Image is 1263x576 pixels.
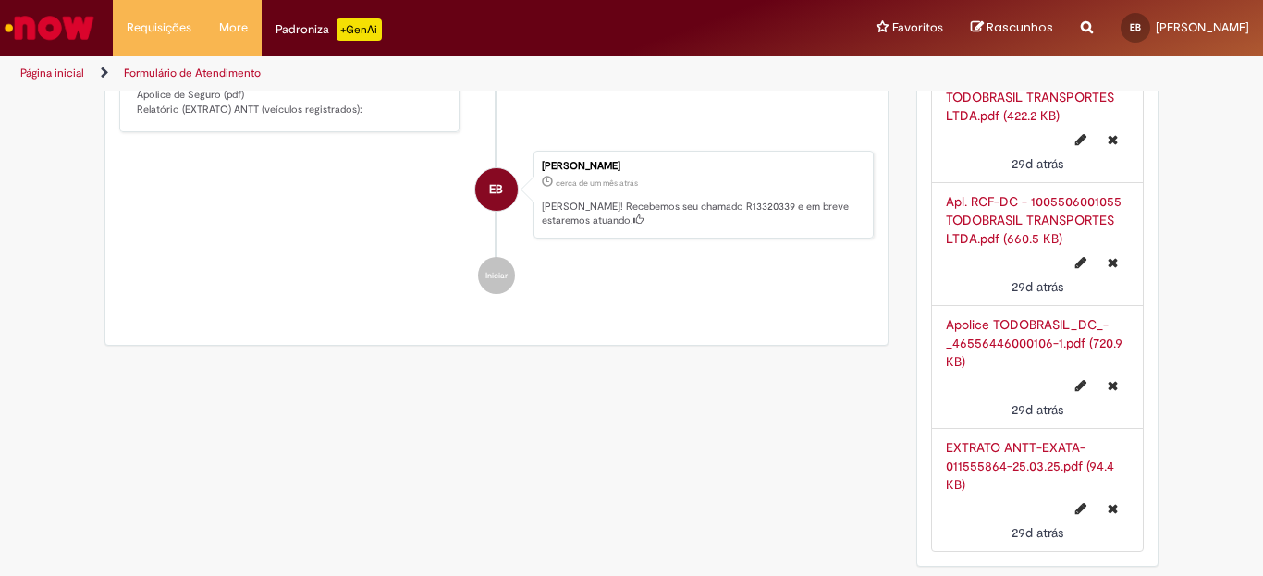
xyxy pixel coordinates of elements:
[1012,155,1063,172] span: 29d atrás
[119,151,874,239] li: Emanoel Braga
[1012,524,1063,541] time: 30/07/2025 15:34:01
[556,178,638,189] time: 24/07/2025 11:50:00
[987,18,1053,36] span: Rascunhos
[946,439,1114,493] a: EXTRATO ANTT-EXATA-011555864-25.03.25.pdf (94.4 KB)
[1097,125,1129,154] button: Excluir Apl. RCTR-C 1005406001341 TODOBRASIL TRANSPORTES LTDA.pdf
[337,18,382,41] p: +GenAi
[14,56,828,91] ul: Trilhas de página
[1064,248,1097,277] button: Editar nome de arquivo Apl. RCF-DC - 1005506001055 TODOBRASIL TRANSPORTES LTDA.pdf
[556,178,638,189] span: cerca de um mês atrás
[971,19,1053,37] a: Rascunhos
[1012,401,1063,418] span: 29d atrás
[542,200,864,228] p: [PERSON_NAME]! Recebemos seu chamado R13320339 e em breve estaremos atuando.
[946,316,1122,370] a: Apolice TODOBRASIL_DC_-_46556446000106-1.pdf (720.9 KB)
[1097,371,1129,400] button: Excluir Apolice TODOBRASIL_DC_-_46556446000106-1.pdf
[1130,21,1141,33] span: EB
[20,66,84,80] a: Página inicial
[946,70,1114,124] a: Apl. RCTR-C 1005406001341 TODOBRASIL TRANSPORTES LTDA.pdf (422.2 KB)
[1156,19,1249,35] span: [PERSON_NAME]
[219,18,248,37] span: More
[1012,155,1063,172] time: 30/07/2025 15:36:54
[1097,494,1129,523] button: Excluir EXTRATO ANTT-EXATA-011555864-25.03.25.pdf
[542,161,864,172] div: [PERSON_NAME]
[1012,524,1063,541] span: 29d atrás
[127,18,191,37] span: Requisições
[1064,494,1097,523] button: Editar nome de arquivo EXTRATO ANTT-EXATA-011555864-25.03.25.pdf
[489,167,503,212] span: EB
[475,168,518,211] div: Emanoel Braga
[1012,278,1063,295] time: 30/07/2025 15:36:50
[1097,248,1129,277] button: Excluir Apl. RCF-DC - 1005506001055 TODOBRASIL TRANSPORTES LTDA.pdf
[276,18,382,41] div: Padroniza
[892,18,943,37] span: Favoritos
[2,9,97,46] img: ServiceNow
[946,193,1122,247] a: Apl. RCF-DC - 1005506001055 TODOBRASIL TRANSPORTES LTDA.pdf (660.5 KB)
[1064,371,1097,400] button: Editar nome de arquivo Apolice TODOBRASIL_DC_-_46556446000106-1.pdf
[1064,125,1097,154] button: Editar nome de arquivo Apl. RCTR-C 1005406001341 TODOBRASIL TRANSPORTES LTDA.pdf
[1012,278,1063,295] span: 29d atrás
[1012,401,1063,418] time: 30/07/2025 15:36:45
[124,66,261,80] a: Formulário de Atendimento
